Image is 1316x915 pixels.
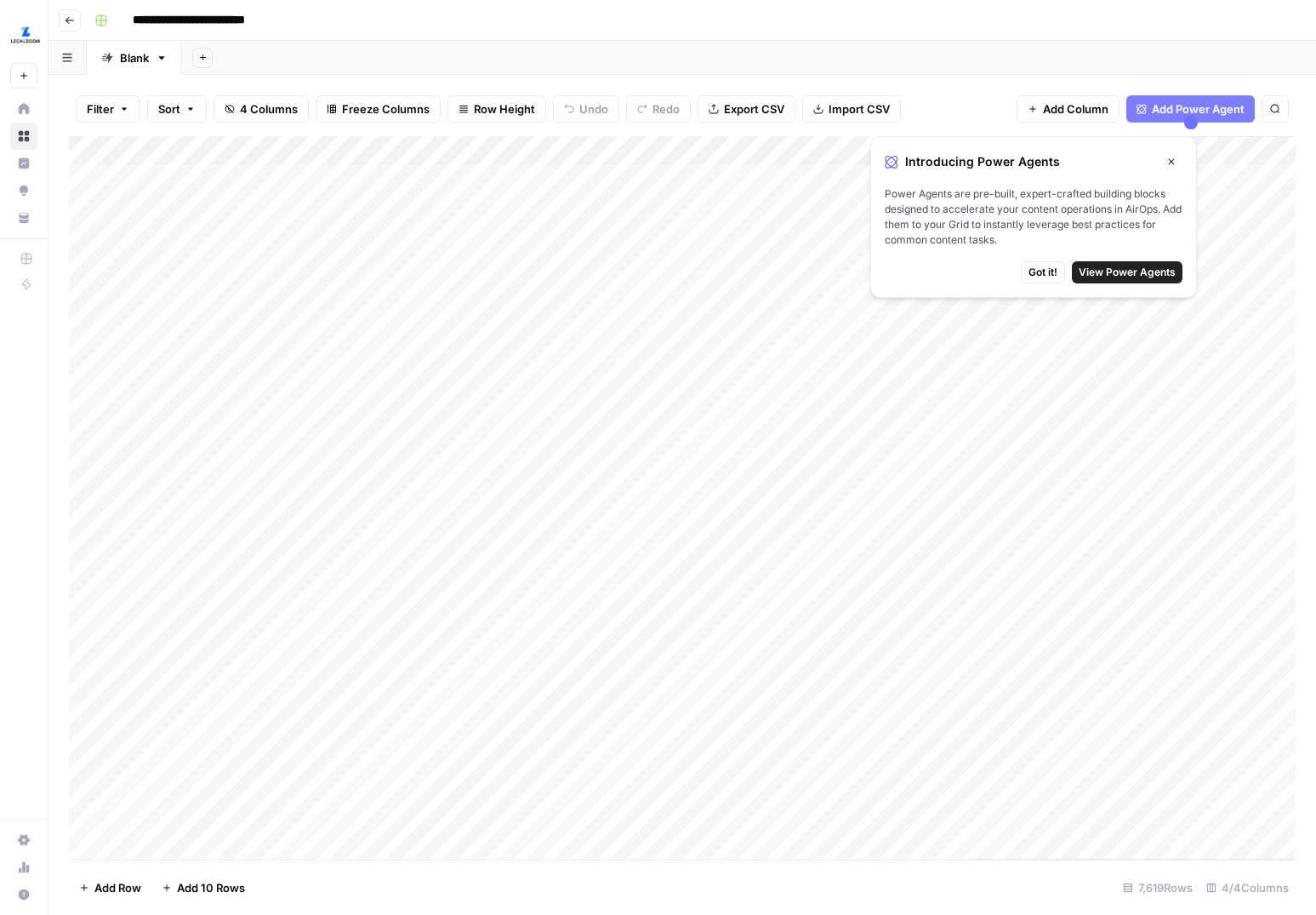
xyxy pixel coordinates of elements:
span: Sort [158,100,180,117]
span: Freeze Columns [342,100,430,117]
button: Filter [76,95,140,123]
span: Add Row [94,879,141,896]
button: Import CSV [802,95,901,123]
button: Row Height [447,95,546,123]
span: Undo [579,100,608,117]
button: Sort [147,95,207,123]
a: Usage [10,854,37,881]
button: Export CSV [698,95,795,123]
img: LegalZoom Logo [10,20,41,50]
button: 4 Columns [214,95,309,123]
button: Add Column [1017,95,1119,123]
a: Your Data [10,204,37,232]
button: Got it! [1021,261,1065,283]
button: Help + Support [10,881,37,908]
span: Redo [652,100,680,117]
div: Blank [120,49,149,66]
span: Add 10 Rows [177,879,245,896]
span: Import CSV [829,100,890,117]
a: Insights [10,150,37,177]
span: Got it! [1028,265,1057,280]
a: Home [10,95,37,123]
div: Introducing Power Agents [885,151,1182,173]
button: Add Row [69,874,151,901]
div: 4/4 Columns [1199,874,1296,901]
span: 4 Columns [240,100,298,117]
div: 7,619 Rows [1116,874,1199,901]
a: Blank [87,41,182,75]
span: Export CSV [724,100,784,117]
a: Opportunities [10,177,37,204]
span: Add Power Agent [1152,100,1245,117]
span: Row Height [474,100,535,117]
span: Filter [87,100,114,117]
button: Undo [553,95,619,123]
button: Add 10 Rows [151,874,255,901]
button: Workspace: LegalZoom [10,14,37,56]
button: Add Power Agent [1126,95,1255,123]
button: Freeze Columns [316,95,441,123]
span: Add Column [1043,100,1108,117]
a: Settings [10,826,37,854]
button: View Power Agents [1072,261,1182,283]
span: View Power Agents [1079,265,1176,280]
a: Browse [10,123,37,150]
span: Power Agents are pre-built, expert-crafted building blocks designed to accelerate your content op... [885,186,1182,248]
button: Redo [626,95,691,123]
